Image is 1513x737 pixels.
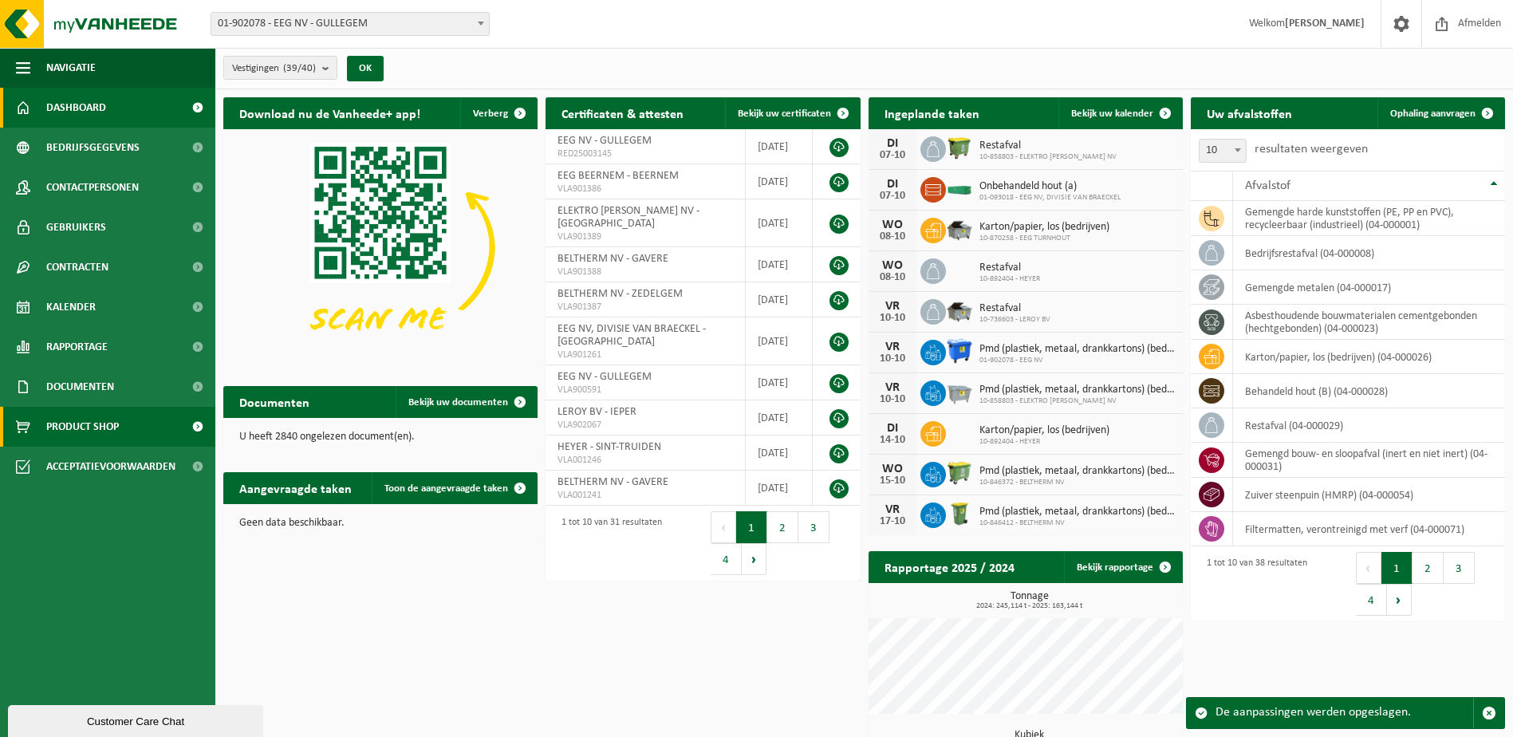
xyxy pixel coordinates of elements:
td: behandeld hout (B) (04-000028) [1233,374,1505,408]
h2: Rapportage 2025 / 2024 [869,551,1030,582]
span: Documenten [46,367,114,407]
span: HEYER - SINT-TRUIDEN [558,441,661,453]
td: [DATE] [746,199,813,247]
h2: Certificaten & attesten [546,97,699,128]
h2: Uw afvalstoffen [1191,97,1308,128]
img: WB-2500-GAL-GY-01 [946,378,973,405]
button: Previous [1356,552,1381,584]
span: Vestigingen [232,57,316,81]
td: [DATE] [746,129,813,164]
div: 07-10 [877,150,908,161]
td: [DATE] [746,436,813,471]
h2: Aangevraagde taken [223,472,368,503]
td: asbesthoudende bouwmaterialen cementgebonden (hechtgebonden) (04-000023) [1233,305,1505,340]
td: restafval (04-000029) [1233,408,1505,443]
td: [DATE] [746,164,813,199]
td: zuiver steenpuin (HMRP) (04-000054) [1233,478,1505,512]
label: resultaten weergeven [1255,143,1368,156]
span: VLA900591 [558,384,733,396]
span: 01-902078 - EEG NV - GULLEGEM [211,13,489,35]
div: 10-10 [877,313,908,324]
span: 01-902078 - EEG NV [979,356,1175,365]
p: U heeft 2840 ongelezen document(en). [239,432,522,443]
span: Ophaling aanvragen [1390,108,1476,119]
span: EEG NV - GULLEGEM [558,135,652,147]
button: OK [347,56,384,81]
strong: [PERSON_NAME] [1285,18,1365,30]
span: Bekijk uw certificaten [738,108,831,119]
span: Pmd (plastiek, metaal, drankkartons) (bedrijven) [979,343,1175,356]
span: 10-736603 - LEROY BV [979,315,1050,325]
div: 08-10 [877,272,908,283]
img: WB-1100-HPE-BE-01 [946,337,973,365]
span: 10-892404 - HEYER [979,274,1040,284]
a: Toon de aangevraagde taken [372,472,536,504]
span: VLA001241 [558,489,733,502]
div: WO [877,259,908,272]
button: Next [1387,584,1412,616]
button: 1 [1381,552,1413,584]
div: 15-10 [877,475,908,487]
span: BELTHERM NV - GAVERE [558,476,668,488]
h2: Documenten [223,386,325,417]
a: Bekijk rapportage [1064,551,1181,583]
div: 1 tot 10 van 38 resultaten [1199,550,1307,617]
span: BELTHERM NV - GAVERE [558,253,668,265]
span: Onbehandeld hout (a) [979,180,1121,193]
iframe: chat widget [8,702,266,737]
span: ELEKTRO [PERSON_NAME] NV - [GEOGRAPHIC_DATA] [558,205,699,230]
span: Verberg [473,108,508,119]
div: WO [877,463,908,475]
div: VR [877,341,908,353]
span: Contracten [46,247,108,287]
a: Bekijk uw kalender [1058,97,1181,129]
td: gemengde harde kunststoffen (PE, PP en PVC), recycleerbaar (industrieel) (04-000001) [1233,201,1505,236]
div: 07-10 [877,191,908,202]
span: 10-858803 - ELEKTRO [PERSON_NAME] NV [979,396,1175,406]
td: [DATE] [746,282,813,317]
div: 17-10 [877,516,908,527]
button: 3 [798,511,829,543]
img: WB-0240-HPE-GN-50 [946,500,973,527]
td: [DATE] [746,317,813,365]
span: 01-093018 - EEG NV, DIVISIE VAN BRAECKEL [979,193,1121,203]
span: Rapportage [46,327,108,367]
span: Restafval [979,140,1117,152]
span: Kalender [46,287,96,327]
span: 10-846372 - BELTHERM NV [979,478,1175,487]
span: 10-870258 - EEG TURNHOUT [979,234,1109,243]
span: Restafval [979,302,1050,315]
div: De aanpassingen werden opgeslagen. [1216,698,1473,728]
span: Bekijk uw kalender [1071,108,1153,119]
span: Bedrijfsgegevens [46,128,140,167]
button: 1 [736,511,767,543]
div: WO [877,219,908,231]
td: [DATE] [746,471,813,506]
span: 10-892404 - HEYER [979,437,1109,447]
span: LEROY BV - IEPER [558,406,636,418]
img: WB-5000-GAL-GY-01 [946,297,973,324]
span: Gebruikers [46,207,106,247]
span: Product Shop [46,407,119,447]
div: DI [877,178,908,191]
span: EEG NV - GULLEGEM [558,371,652,383]
div: VR [877,503,908,516]
td: [DATE] [746,365,813,400]
span: Toon de aangevraagde taken [384,483,508,494]
span: 10 [1199,139,1247,163]
div: VR [877,381,908,394]
span: VLA902067 [558,419,733,432]
span: EEG BEERNEM - BEERNEM [558,170,679,182]
div: DI [877,422,908,435]
button: 3 [1444,552,1475,584]
button: Previous [711,511,736,543]
img: HK-XC-20-GN-00 [946,181,973,195]
span: VLA901387 [558,301,733,313]
div: 10-10 [877,394,908,405]
span: 01-902078 - EEG NV - GULLEGEM [211,12,490,36]
button: Verberg [460,97,536,129]
img: WB-1100-HPE-GN-50 [946,134,973,161]
td: filtermatten, verontreinigd met verf (04-000071) [1233,512,1505,546]
span: BELTHERM NV - ZEDELGEM [558,288,683,300]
